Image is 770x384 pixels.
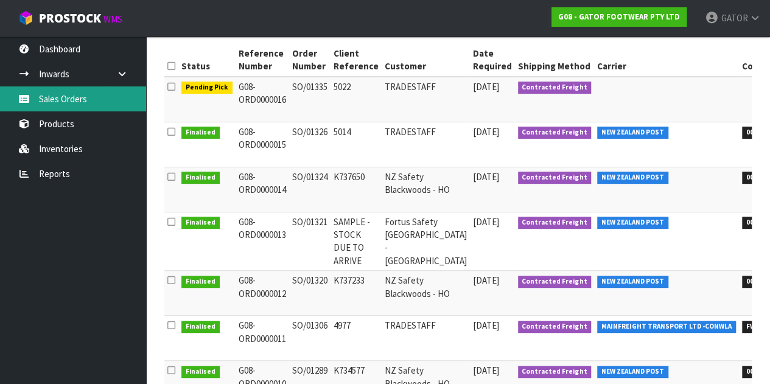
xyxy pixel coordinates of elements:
[597,217,668,229] span: NEW ZEALAND POST
[518,172,592,184] span: Contracted Freight
[597,366,668,378] span: NEW ZEALAND POST
[236,271,289,316] td: G08-ORD 0000012
[39,10,101,26] span: ProStock
[289,167,331,212] td: SO/01324
[289,77,331,122] td: SO/01335
[558,12,680,22] strong: G08 - GATOR FOOTWEAR PTY LTD
[518,321,592,333] span: Contracted Freight
[382,212,470,271] td: Fortus Safety [GEOGRAPHIC_DATA] - [GEOGRAPHIC_DATA]
[597,172,668,184] span: NEW ZEALAND POST
[515,44,595,77] th: Shipping Method
[382,77,470,122] td: TRADESTAFF
[473,126,499,138] span: [DATE]
[236,77,289,122] td: G08-ORD 0000016
[473,274,499,286] span: [DATE]
[181,321,220,333] span: Finalised
[473,216,499,228] span: [DATE]
[518,217,592,229] span: Contracted Freight
[181,366,220,378] span: Finalised
[331,44,382,77] th: Client Reference
[181,217,220,229] span: Finalised
[518,276,592,288] span: Contracted Freight
[236,122,289,167] td: G08-ORD 0000015
[289,44,331,77] th: Order Number
[331,316,382,361] td: 4977
[236,212,289,271] td: G08-ORD 0000013
[289,122,331,167] td: SO/01326
[382,122,470,167] td: TRADESTAFF
[178,44,236,77] th: Status
[473,81,499,93] span: [DATE]
[594,44,739,77] th: Carrier
[18,10,33,26] img: cube-alt.png
[289,212,331,271] td: SO/01321
[382,167,470,212] td: NZ Safety Blackwoods - HO
[181,82,233,94] span: Pending Pick
[721,12,747,24] span: GATOR
[331,167,382,212] td: K737650
[518,82,592,94] span: Contracted Freight
[382,316,470,361] td: TRADESTAFF
[331,271,382,316] td: K737233
[473,319,499,331] span: [DATE]
[518,366,592,378] span: Contracted Freight
[181,172,220,184] span: Finalised
[331,122,382,167] td: 5014
[473,365,499,376] span: [DATE]
[518,127,592,139] span: Contracted Freight
[236,167,289,212] td: G08-ORD 0000014
[236,316,289,361] td: G08-ORD 0000011
[103,13,122,25] small: WMS
[382,44,470,77] th: Customer
[289,271,331,316] td: SO/01320
[382,271,470,316] td: NZ Safety Blackwoods - HO
[236,44,289,77] th: Reference Number
[181,276,220,288] span: Finalised
[331,77,382,122] td: 5022
[289,316,331,361] td: SO/01306
[470,44,515,77] th: Date Required
[473,171,499,183] span: [DATE]
[597,127,668,139] span: NEW ZEALAND POST
[331,212,382,271] td: SAMPLE - STOCK DUE TO ARRIVE
[597,276,668,288] span: NEW ZEALAND POST
[597,321,736,333] span: MAINFREIGHT TRANSPORT LTD -CONWLA
[181,127,220,139] span: Finalised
